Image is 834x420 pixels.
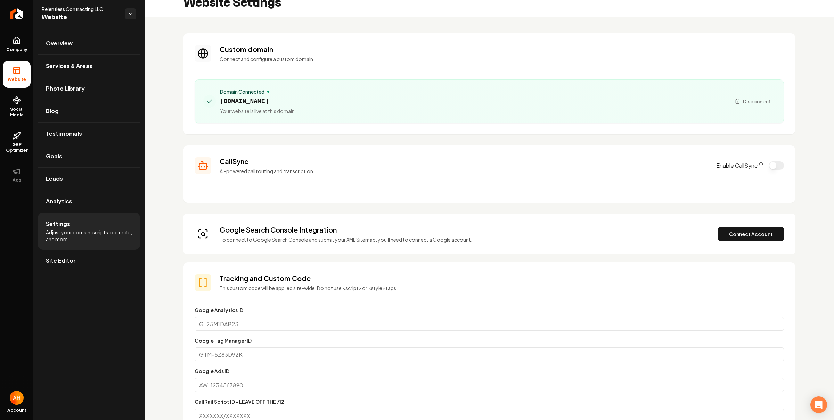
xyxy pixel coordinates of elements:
[220,88,264,95] span: Domain Connected
[46,175,63,183] span: Leads
[38,100,140,122] a: Blog
[3,142,31,153] span: GBP Optimizer
[3,126,31,159] a: GBP Optimizer
[7,408,26,413] span: Account
[46,257,76,265] span: Site Editor
[3,47,30,52] span: Company
[38,32,140,54] a: Overview
[46,152,62,160] span: Goals
[3,107,31,118] span: Social Media
[38,77,140,100] a: Photo Library
[38,145,140,167] a: Goals
[195,347,784,361] input: GTM-5Z83D92K
[42,6,120,12] span: Relentless Contracting LLC
[42,12,120,22] span: Website
[195,368,229,374] label: Google Ads ID
[46,107,59,115] span: Blog
[220,236,472,243] p: To connect to Google Search Console and submit your XML Sitemap, you'll need to connect a Google ...
[46,197,72,205] span: Analytics
[38,190,140,212] a: Analytics
[46,229,132,243] span: Adjust your domain, scripts, redirects, and more.
[46,39,73,48] span: Overview
[810,396,827,413] div: Open Intercom Messenger
[10,8,23,19] img: Rebolt Logo
[195,337,252,344] label: Google Tag Manager ID
[3,31,31,58] a: Company
[46,84,85,93] span: Photo Library
[46,129,82,138] span: Testimonials
[38,123,140,145] a: Testimonials
[220,56,784,62] p: Connect and configure a custom domain.
[5,77,29,82] span: Website
[46,220,70,228] span: Settings
[220,157,708,166] h3: CallSync
[46,62,92,70] span: Services & Areas
[3,91,31,123] a: Social Media
[38,250,140,272] a: Site Editor
[3,161,31,188] button: Ads
[195,307,243,313] label: Google Analytics ID
[195,378,784,392] input: AW-1234567890
[759,162,763,166] button: CallSync Info
[718,227,784,241] button: Connect Account
[38,55,140,77] a: Services & Areas
[220,274,784,283] h3: Tracking and Custom Code
[195,317,784,331] input: G-25M1DAB23
[220,96,295,106] span: [DOMAIN_NAME]
[743,98,771,105] span: Disconnect
[220,44,784,54] h3: Custom domain
[220,225,472,235] h3: Google Search Console Integration
[10,177,24,183] span: Ads
[716,161,763,170] label: Enable CallSync
[730,95,775,108] button: Disconnect
[195,398,284,405] label: CallRail Script ID - LEAVE OFF THE /12
[38,168,140,190] a: Leads
[220,108,295,115] span: Your website is live at this domain
[220,168,708,175] p: AI-powered call routing and transcription
[10,391,24,405] img: Anthony Hurgoi
[10,391,24,405] button: Open user button
[220,285,784,292] p: This custom code will be applied site-wide. Do not use <script> or <style> tags.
